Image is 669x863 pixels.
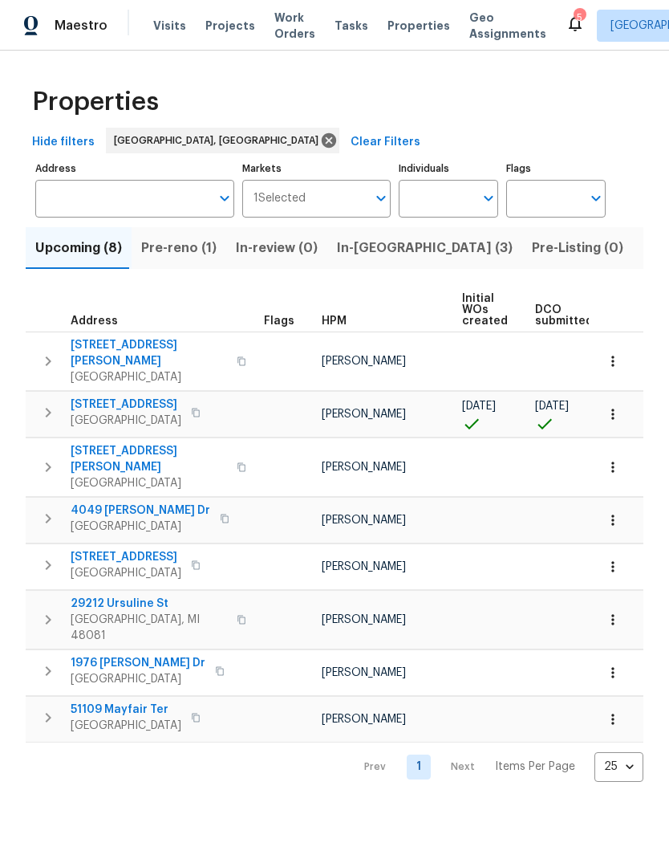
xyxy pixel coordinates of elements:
[322,561,406,572] span: [PERSON_NAME]
[141,237,217,259] span: Pre-reno (1)
[114,132,325,149] span: [GEOGRAPHIC_DATA], [GEOGRAPHIC_DATA]
[322,667,406,678] span: [PERSON_NAME]
[399,164,498,173] label: Individuals
[71,369,227,385] span: [GEOGRAPHIC_DATA]
[322,356,406,367] span: [PERSON_NAME]
[387,18,450,34] span: Properties
[322,409,406,420] span: [PERSON_NAME]
[344,128,427,157] button: Clear Filters
[535,304,593,327] span: DCO submitted
[32,94,159,110] span: Properties
[71,443,227,475] span: [STREET_ADDRESS][PERSON_NAME]
[462,293,508,327] span: Initial WOs created
[71,315,118,327] span: Address
[71,519,210,535] span: [GEOGRAPHIC_DATA]
[532,237,623,259] span: Pre-Listing (0)
[71,397,181,413] span: [STREET_ADDRESS]
[106,128,339,153] div: [GEOGRAPHIC_DATA], [GEOGRAPHIC_DATA]
[71,596,227,612] span: 29212 Ursuline St
[71,565,181,581] span: [GEOGRAPHIC_DATA]
[462,401,496,412] span: [DATE]
[594,746,643,788] div: 25
[71,503,210,519] span: 4049 [PERSON_NAME] Dr
[274,10,315,42] span: Work Orders
[55,18,107,34] span: Maestro
[370,187,392,210] button: Open
[477,187,500,210] button: Open
[322,614,406,625] span: [PERSON_NAME]
[71,612,227,644] span: [GEOGRAPHIC_DATA], MI 48081
[349,752,643,782] nav: Pagination Navigation
[153,18,186,34] span: Visits
[32,132,95,153] span: Hide filters
[535,401,569,412] span: [DATE]
[469,10,546,42] span: Geo Assignments
[253,192,306,206] span: 1 Selected
[35,237,122,259] span: Upcoming (8)
[495,759,575,775] p: Items Per Page
[71,718,181,734] span: [GEOGRAPHIC_DATA]
[506,164,606,173] label: Flags
[205,18,255,34] span: Projects
[334,20,368,31] span: Tasks
[71,475,227,491] span: [GEOGRAPHIC_DATA]
[322,714,406,725] span: [PERSON_NAME]
[35,164,234,173] label: Address
[322,462,406,473] span: [PERSON_NAME]
[337,237,513,259] span: In-[GEOGRAPHIC_DATA] (3)
[71,702,181,718] span: 51109 Mayfair Ter
[26,128,101,157] button: Hide filters
[236,237,318,259] span: In-review (0)
[585,187,607,210] button: Open
[322,515,406,526] span: [PERSON_NAME]
[71,549,181,565] span: [STREET_ADDRESS]
[71,413,181,429] span: [GEOGRAPHIC_DATA]
[71,337,227,369] span: [STREET_ADDRESS][PERSON_NAME]
[71,671,205,687] span: [GEOGRAPHIC_DATA]
[407,755,431,780] a: Goto page 1
[71,655,205,671] span: 1976 [PERSON_NAME] Dr
[574,10,585,26] div: 5
[322,315,347,327] span: HPM
[213,187,236,210] button: Open
[264,315,294,327] span: Flags
[242,164,391,173] label: Markets
[351,132,420,153] span: Clear Filters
